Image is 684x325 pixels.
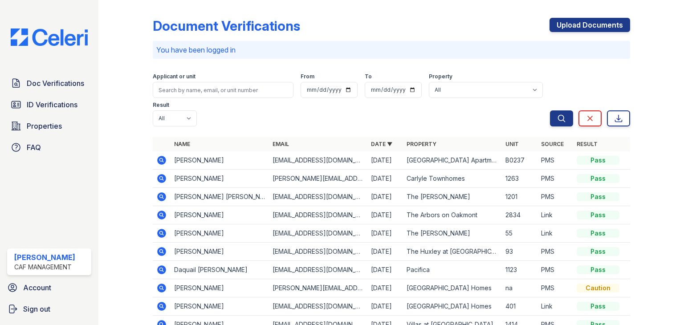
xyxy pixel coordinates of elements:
[577,229,619,238] div: Pass
[537,170,573,188] td: PMS
[429,73,452,80] label: Property
[171,151,269,170] td: [PERSON_NAME]
[27,99,77,110] span: ID Verifications
[23,304,50,314] span: Sign out
[537,279,573,297] td: PMS
[269,170,367,188] td: [PERSON_NAME][EMAIL_ADDRESS][DOMAIN_NAME]
[537,151,573,170] td: PMS
[577,156,619,165] div: Pass
[403,261,501,279] td: Pacifica
[171,188,269,206] td: [PERSON_NAME] [PERSON_NAME]
[269,297,367,316] td: [EMAIL_ADDRESS][DOMAIN_NAME]
[371,141,392,147] a: Date ▼
[367,279,403,297] td: [DATE]
[505,141,519,147] a: Unit
[27,142,41,153] span: FAQ
[647,289,675,316] iframe: chat widget
[23,282,51,293] span: Account
[4,300,95,318] a: Sign out
[502,188,537,206] td: 1201
[171,243,269,261] td: [PERSON_NAME]
[367,151,403,170] td: [DATE]
[367,243,403,261] td: [DATE]
[550,18,630,32] a: Upload Documents
[171,206,269,224] td: [PERSON_NAME]
[537,243,573,261] td: PMS
[27,78,84,89] span: Doc Verifications
[171,297,269,316] td: [PERSON_NAME]
[407,141,436,147] a: Property
[4,279,95,297] a: Account
[7,74,91,92] a: Doc Verifications
[153,18,300,34] div: Document Verifications
[502,170,537,188] td: 1263
[367,188,403,206] td: [DATE]
[577,211,619,219] div: Pass
[403,224,501,243] td: The [PERSON_NAME]
[171,279,269,297] td: [PERSON_NAME]
[502,224,537,243] td: 55
[502,206,537,224] td: 2834
[537,261,573,279] td: PMS
[14,252,75,263] div: [PERSON_NAME]
[502,279,537,297] td: na
[7,96,91,114] a: ID Verifications
[301,73,314,80] label: From
[502,151,537,170] td: B0237
[502,297,537,316] td: 401
[502,261,537,279] td: 1123
[403,151,501,170] td: [GEOGRAPHIC_DATA] Apartments
[403,188,501,206] td: The [PERSON_NAME]
[365,73,372,80] label: To
[367,261,403,279] td: [DATE]
[403,279,501,297] td: [GEOGRAPHIC_DATA] Homes
[269,188,367,206] td: [EMAIL_ADDRESS][DOMAIN_NAME]
[14,263,75,272] div: CAF Management
[403,297,501,316] td: [GEOGRAPHIC_DATA] Homes
[171,224,269,243] td: [PERSON_NAME]
[577,141,598,147] a: Result
[367,297,403,316] td: [DATE]
[269,206,367,224] td: [EMAIL_ADDRESS][DOMAIN_NAME]
[577,192,619,201] div: Pass
[171,261,269,279] td: Daquail [PERSON_NAME]
[403,243,501,261] td: The Huxley at [GEOGRAPHIC_DATA]
[27,121,62,131] span: Properties
[269,243,367,261] td: [EMAIL_ADDRESS][DOMAIN_NAME]
[537,188,573,206] td: PMS
[577,302,619,311] div: Pass
[269,224,367,243] td: [EMAIL_ADDRESS][DOMAIN_NAME]
[367,206,403,224] td: [DATE]
[577,174,619,183] div: Pass
[367,224,403,243] td: [DATE]
[269,261,367,279] td: [EMAIL_ADDRESS][DOMAIN_NAME]
[171,170,269,188] td: [PERSON_NAME]
[403,206,501,224] td: The Arbors on Oakmont
[153,102,169,109] label: Result
[156,45,627,55] p: You have been logged in
[174,141,190,147] a: Name
[4,28,95,46] img: CE_Logo_Blue-a8612792a0a2168367f1c8372b55b34899dd931a85d93a1a3d3e32e68fde9ad4.png
[153,82,293,98] input: Search by name, email, or unit number
[269,279,367,297] td: [PERSON_NAME][EMAIL_ADDRESS][DOMAIN_NAME]
[577,284,619,292] div: Caution
[273,141,289,147] a: Email
[577,265,619,274] div: Pass
[537,297,573,316] td: Link
[153,73,195,80] label: Applicant or unit
[537,224,573,243] td: Link
[7,117,91,135] a: Properties
[502,243,537,261] td: 93
[403,170,501,188] td: Carlyle Townhomes
[367,170,403,188] td: [DATE]
[577,247,619,256] div: Pass
[7,138,91,156] a: FAQ
[537,206,573,224] td: Link
[541,141,564,147] a: Source
[269,151,367,170] td: [EMAIL_ADDRESS][DOMAIN_NAME]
